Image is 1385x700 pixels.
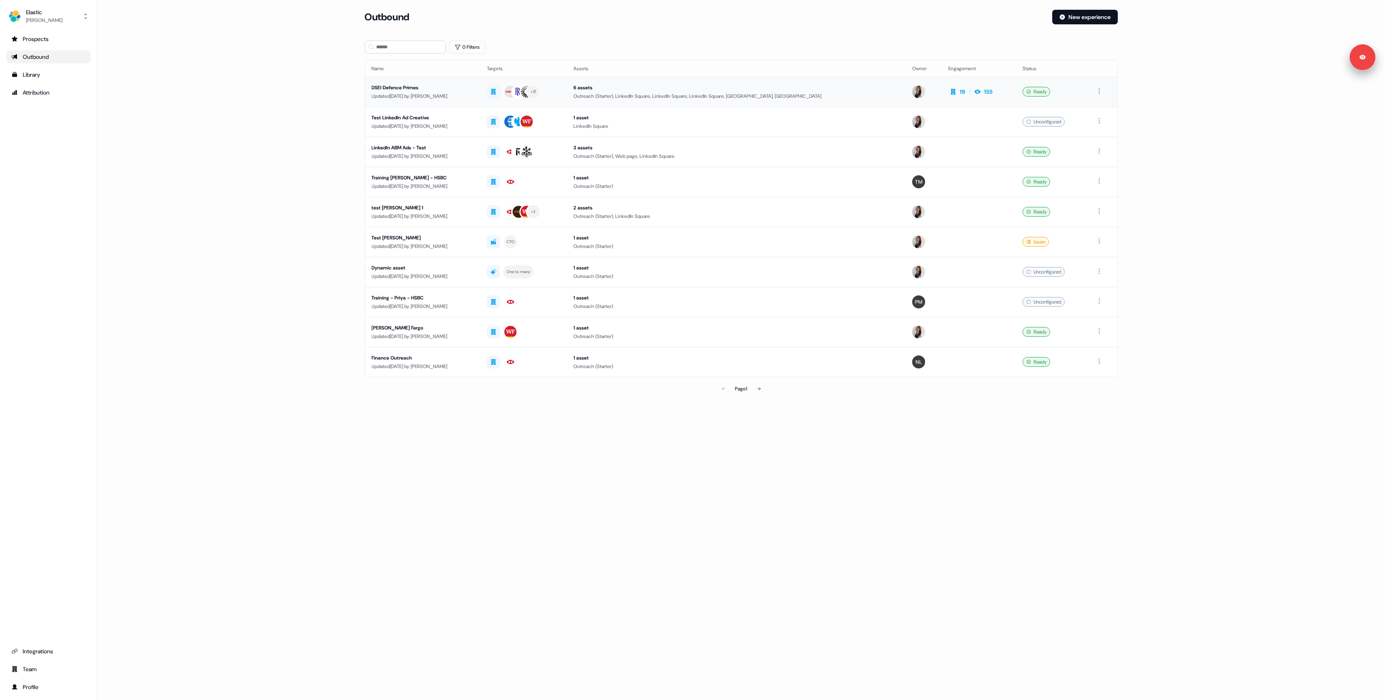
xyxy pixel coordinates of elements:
div: 1 asset [573,264,899,272]
button: New experience [1052,10,1118,24]
div: Ready [1023,147,1050,157]
button: 0 Filters [449,41,485,54]
div: LinkedIn ABM Ads - Test [372,144,474,152]
div: Outreach (Starter), LinkedIn Square [573,212,899,220]
div: Page 1 [735,385,747,393]
div: + 21 [530,88,536,95]
div: LinkedIn Square [573,122,899,130]
div: Training [PERSON_NAME] - HSBC [372,174,474,182]
div: Outreach (Starter), Web page, LinkedIn Square [573,152,899,160]
div: test [PERSON_NAME] 1 [372,204,474,212]
div: DSEI Defence Primes [372,84,474,92]
h3: Outbound [365,11,409,23]
div: One to many [506,268,530,276]
img: Kelly [912,115,925,128]
a: Go to team [6,663,90,676]
div: Updated [DATE] by [PERSON_NAME] [372,332,474,340]
div: 1 asset [573,174,899,182]
a: Go to integrations [6,645,90,658]
div: 2 assets [573,204,899,212]
div: Updated [DATE] by [PERSON_NAME] [372,92,474,100]
div: Test LinkedIn Ad Creative [372,114,474,122]
div: Outreach (Starter), LinkedIn Square, LinkedIn Square, LinkedIn Square, [GEOGRAPHIC_DATA], [GEOGRA... [573,92,899,100]
img: Kelly [912,265,925,278]
div: 19 [960,88,965,96]
div: 155 [984,88,993,96]
div: Outreach (Starter) [573,332,899,340]
div: Updated [DATE] by [PERSON_NAME] [372,272,474,280]
div: Unconfigured [1023,267,1065,277]
th: Name [365,60,481,77]
div: Issues [1023,237,1049,247]
img: Kelly [912,145,925,158]
div: 1 asset [573,114,899,122]
div: Outbound [11,53,86,61]
div: Training - Priya - HSBC [372,294,474,302]
div: Outreach (Starter) [573,302,899,310]
th: Targets [480,60,567,77]
div: Integrations [11,647,86,655]
div: Outreach (Starter) [573,182,899,190]
div: Ready [1023,177,1050,187]
img: Kelly [912,325,925,338]
div: [PERSON_NAME] [26,16,62,24]
div: + 2 [531,208,536,215]
img: Kelly [912,235,925,248]
div: Ready [1023,327,1050,337]
img: Priya [912,295,925,308]
div: 1 asset [573,294,899,302]
a: Go to profile [6,681,90,694]
div: Updated [DATE] by [PERSON_NAME] [372,212,474,220]
th: Assets [567,60,906,77]
div: Elastic [26,8,62,16]
div: Unconfigured [1023,117,1065,127]
div: Updated [DATE] by [PERSON_NAME] [372,302,474,310]
div: Updated [DATE] by [PERSON_NAME] [372,242,474,250]
img: Nicole [912,355,925,368]
div: Updated [DATE] by [PERSON_NAME] [372,362,474,370]
div: Profile [11,683,86,691]
img: Kelly [912,85,925,98]
div: 3 assets [573,144,899,152]
div: Prospects [11,35,86,43]
div: Outreach (Starter) [573,362,899,370]
div: Test [PERSON_NAME] [372,234,474,242]
th: Status [1016,60,1088,77]
div: 1 asset [573,234,899,242]
th: Owner [906,60,941,77]
div: Updated [DATE] by [PERSON_NAME] [372,152,474,160]
div: CTO [506,238,515,246]
div: Ready [1023,207,1050,217]
div: Outreach (Starter) [573,272,899,280]
a: Go to prospects [6,32,90,45]
div: Ready [1023,87,1050,97]
div: 1 asset [573,354,899,362]
div: Finance Outreach [372,354,474,362]
div: Library [11,71,86,79]
div: Team [11,665,86,673]
img: Kelly [912,205,925,218]
div: Outreach (Starter) [573,242,899,250]
div: Attribution [11,88,86,97]
div: [PERSON_NAME] Fargo [372,324,474,332]
a: Go to outbound experience [6,50,90,63]
a: Go to attribution [6,86,90,99]
div: Updated [DATE] by [PERSON_NAME] [372,122,474,130]
img: Tanvee [912,175,925,188]
div: 1 asset [573,324,899,332]
div: Dynamic asset [372,264,474,272]
div: Ready [1023,357,1050,367]
th: Engagement [942,60,1016,77]
a: Go to templates [6,68,90,81]
button: Elastic[PERSON_NAME] [6,6,90,26]
div: Unconfigured [1023,297,1065,307]
div: Updated [DATE] by [PERSON_NAME] [372,182,474,190]
div: 6 assets [573,84,899,92]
